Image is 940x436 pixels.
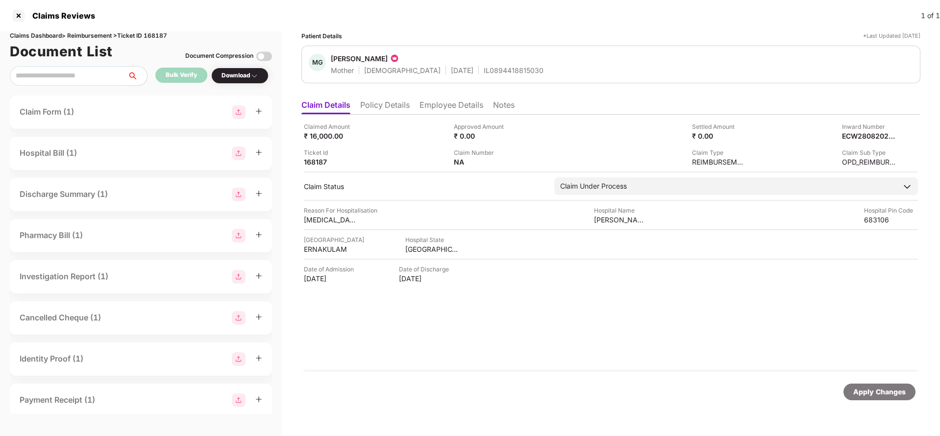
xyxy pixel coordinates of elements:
[594,215,648,224] div: [PERSON_NAME] Dental Clinic and Implant
[304,182,544,191] div: Claim Status
[390,53,399,63] img: icon
[692,157,746,167] div: REIMBURSEMENT
[10,41,113,62] h1: Document List
[10,31,272,41] div: Claims Dashboard > Reimbursement > Ticket ID 168187
[232,270,246,284] img: svg+xml;base64,PHN2ZyBpZD0iR3JvdXBfMjg4MTMiIGRhdGEtbmFtZT0iR3JvdXAgMjg4MTMiIHhtbG5zPSJodHRwOi8vd3...
[255,272,262,279] span: plus
[420,100,483,114] li: Employee Details
[594,206,648,215] div: Hospital Name
[301,31,342,41] div: Patient Details
[921,10,940,21] div: 1 of 1
[20,312,101,324] div: Cancelled Cheque (1)
[20,394,95,406] div: Payment Receipt (1)
[20,270,108,283] div: Investigation Report (1)
[842,122,896,131] div: Inward Number
[304,122,358,131] div: Claimed Amount
[331,66,354,75] div: Mother
[902,182,912,192] img: downArrowIcon
[304,148,358,157] div: Ticket Id
[250,72,258,80] img: svg+xml;base64,PHN2ZyBpZD0iRHJvcGRvd24tMzJ4MzIiIHhtbG5zPSJodHRwOi8vd3d3LnczLm9yZy8yMDAwL3N2ZyIgd2...
[232,105,246,119] img: svg+xml;base64,PHN2ZyBpZD0iR3JvdXBfMjg4MTMiIGRhdGEtbmFtZT0iR3JvdXAgMjg4MTMiIHhtbG5zPSJodHRwOi8vd3...
[364,66,441,75] div: [DEMOGRAPHIC_DATA]
[454,131,508,141] div: ₹ 0.00
[304,235,364,244] div: [GEOGRAPHIC_DATA]
[304,265,358,274] div: Date of Admission
[864,215,918,224] div: 683106
[304,131,358,141] div: ₹ 16,000.00
[331,54,388,63] div: [PERSON_NAME]
[304,215,358,224] div: [MEDICAL_DATA] for two teeth - T6 and T7
[692,148,746,157] div: Claim Type
[232,352,246,366] img: svg+xml;base64,PHN2ZyBpZD0iR3JvdXBfMjg4MTMiIGRhdGEtbmFtZT0iR3JvdXAgMjg4MTMiIHhtbG5zPSJodHRwOi8vd3...
[20,353,83,365] div: Identity Proof (1)
[255,396,262,403] span: plus
[864,206,918,215] div: Hospital Pin Code
[255,314,262,320] span: plus
[127,72,147,80] span: search
[304,244,358,254] div: ERNAKULAM
[185,51,253,61] div: Document Compression
[232,393,246,407] img: svg+xml;base64,PHN2ZyBpZD0iR3JvdXBfMjg4MTMiIGRhdGEtbmFtZT0iR3JvdXAgMjg4MTMiIHhtbG5zPSJodHRwOi8vd3...
[484,66,544,75] div: IL0894418815030
[405,235,459,244] div: Hospital State
[309,54,326,71] div: MG
[399,265,453,274] div: Date of Discharge
[560,181,627,192] div: Claim Under Process
[20,188,108,200] div: Discharge Summary (1)
[232,229,246,242] img: svg+xml;base64,PHN2ZyBpZD0iR3JvdXBfMjg4MTMiIGRhdGEtbmFtZT0iR3JvdXAgMjg4MTMiIHhtbG5zPSJodHRwOi8vd3...
[20,147,77,159] div: Hospital Bill (1)
[853,387,906,397] div: Apply Changes
[255,108,262,115] span: plus
[232,311,246,325] img: svg+xml;base64,PHN2ZyBpZD0iR3JvdXBfMjg4MTMiIGRhdGEtbmFtZT0iR3JvdXAgMjg4MTMiIHhtbG5zPSJodHRwOi8vd3...
[26,11,95,21] div: Claims Reviews
[360,100,410,114] li: Policy Details
[451,66,473,75] div: [DATE]
[255,149,262,156] span: plus
[222,71,258,80] div: Download
[20,229,83,242] div: Pharmacy Bill (1)
[301,100,350,114] li: Claim Details
[256,48,272,64] img: svg+xml;base64,PHN2ZyBpZD0iVG9nZ2xlLTMyeDMyIiB4bWxucz0iaHR0cDovL3d3dy53My5vcmcvMjAwMC9zdmciIHdpZH...
[405,244,459,254] div: [GEOGRAPHIC_DATA]
[842,157,896,167] div: OPD_REIMBURSEMENT
[863,31,920,41] div: *Last Updated [DATE]
[454,122,508,131] div: Approved Amount
[166,71,197,80] div: Bulk Verify
[692,131,746,141] div: ₹ 0.00
[493,100,515,114] li: Notes
[399,274,453,283] div: [DATE]
[842,148,896,157] div: Claim Sub Type
[692,122,746,131] div: Settled Amount
[454,157,508,167] div: NA
[232,146,246,160] img: svg+xml;base64,PHN2ZyBpZD0iR3JvdXBfMjg4MTMiIGRhdGEtbmFtZT0iR3JvdXAgMjg4MTMiIHhtbG5zPSJodHRwOi8vd3...
[127,66,148,86] button: search
[304,206,377,215] div: Reason For Hospitalisation
[232,188,246,201] img: svg+xml;base64,PHN2ZyBpZD0iR3JvdXBfMjg4MTMiIGRhdGEtbmFtZT0iR3JvdXAgMjg4MTMiIHhtbG5zPSJodHRwOi8vd3...
[304,157,358,167] div: 168187
[255,190,262,197] span: plus
[842,131,896,141] div: ECW28082025000000349
[20,106,74,118] div: Claim Form (1)
[255,231,262,238] span: plus
[454,148,508,157] div: Claim Number
[255,355,262,362] span: plus
[304,274,358,283] div: [DATE]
